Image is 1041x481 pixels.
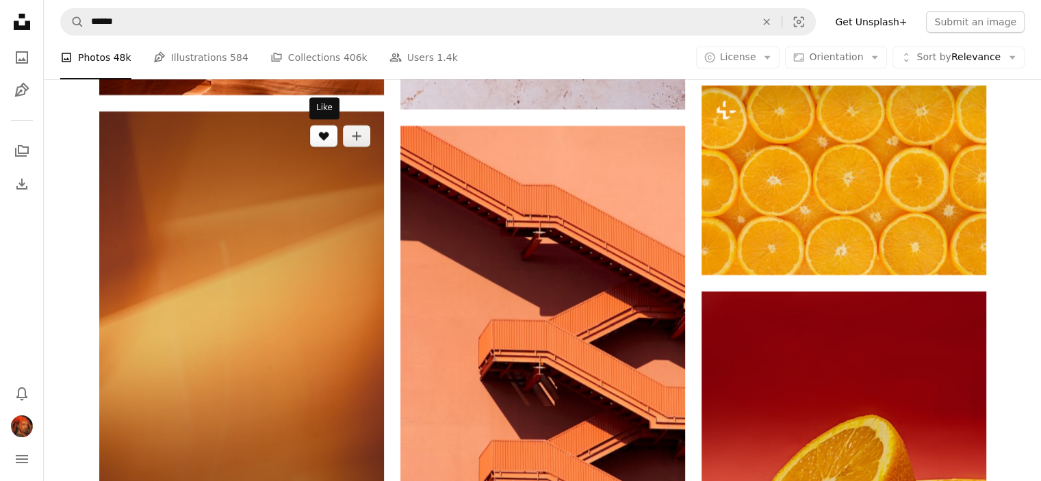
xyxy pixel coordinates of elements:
span: Sort by [916,51,951,62]
a: brown metal framed stairs [400,339,685,351]
a: Get Unsplash+ [827,11,915,33]
a: Collections 406k [270,36,368,79]
button: Orientation [785,47,887,68]
div: Like [309,97,339,119]
a: Download History [8,170,36,198]
img: Avatar of user Dimmis Vart [11,415,33,437]
button: Like [310,125,337,147]
button: Visual search [782,9,815,35]
button: Clear [751,9,782,35]
img: a group of oranges that are cut in half [702,86,986,275]
span: 584 [230,50,248,65]
span: 406k [344,50,368,65]
a: Home — Unsplash [8,8,36,38]
span: 1.4k [437,50,457,65]
a: Collections [8,138,36,165]
button: Menu [8,445,36,473]
span: Relevance [916,51,1001,64]
a: a blurry image of an orange wall [99,318,384,330]
button: Search Unsplash [61,9,84,35]
button: Add to Collection [343,125,370,147]
a: Photos [8,44,36,71]
span: License [720,51,756,62]
a: Users 1.4k [389,36,458,79]
span: Orientation [809,51,863,62]
a: Illustrations [8,77,36,104]
button: Notifications [8,380,36,407]
a: Illustrations 584 [153,36,248,79]
button: License [696,47,780,68]
button: Sort byRelevance [892,47,1025,68]
a: a group of oranges that are cut in half [702,174,986,186]
button: Profile [8,413,36,440]
form: Find visuals sitewide [60,8,816,36]
button: Submit an image [926,11,1025,33]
